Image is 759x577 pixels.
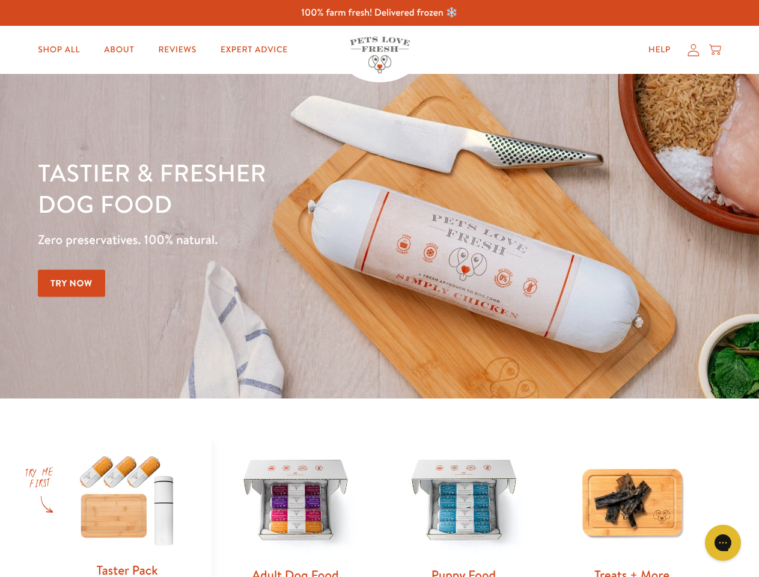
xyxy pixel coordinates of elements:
[148,38,206,62] a: Reviews
[699,521,747,565] iframe: Gorgias live chat messenger
[38,270,105,297] a: Try Now
[639,38,680,62] a: Help
[211,38,297,62] a: Expert Advice
[350,37,410,73] img: Pets Love Fresh
[94,38,144,62] a: About
[38,229,493,251] p: Zero preservatives. 100% natural.
[28,38,90,62] a: Shop All
[38,157,493,219] h1: Tastier & fresher dog food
